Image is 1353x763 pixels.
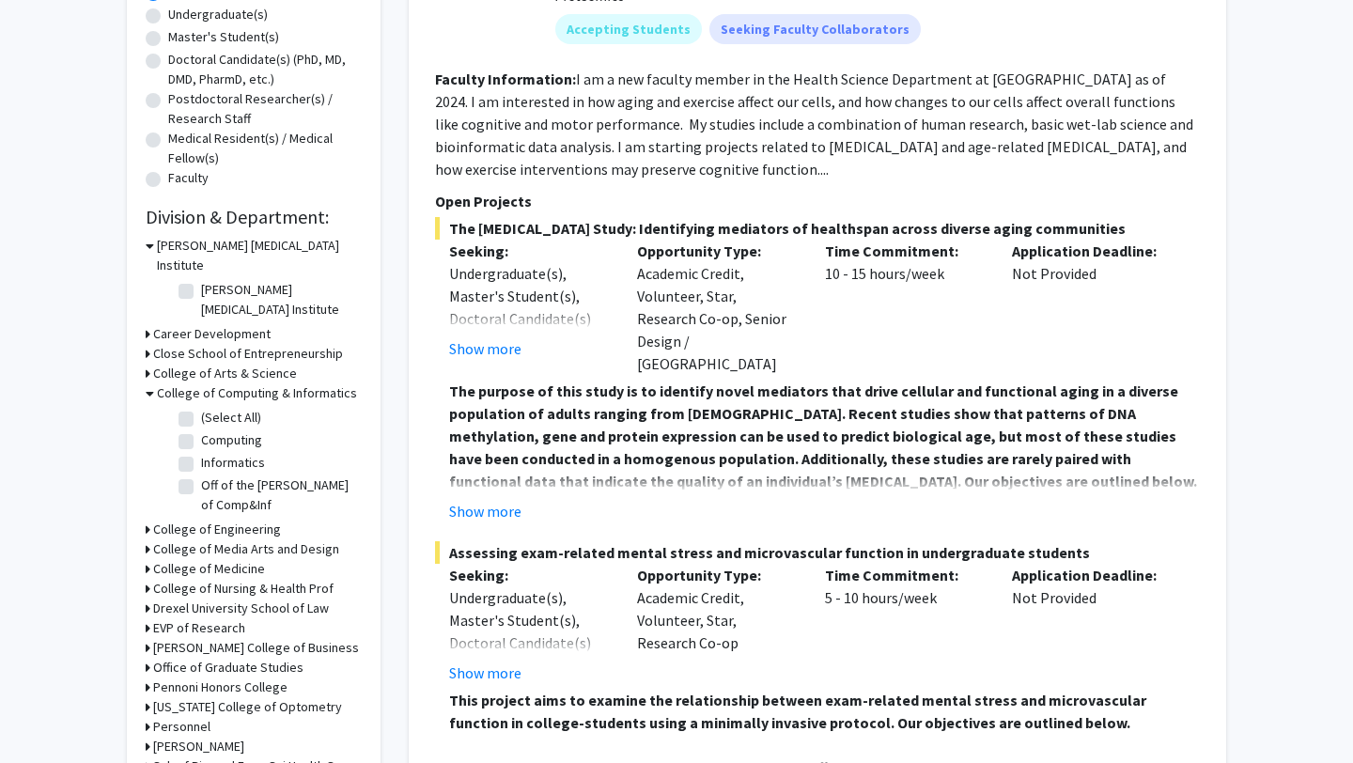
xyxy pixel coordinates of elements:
h3: Close School of Entrepreneurship [153,344,343,364]
div: 5 - 10 hours/week [811,564,999,684]
p: Seeking: [449,240,609,262]
h3: Drexel University School of Law [153,599,329,618]
h3: College of Computing & Informatics [157,383,357,403]
label: (Select All) [201,408,261,428]
div: Undergraduate(s), Master's Student(s), Doctoral Candidate(s) (PhD, MD, DMD, PharmD, etc.) [449,586,609,699]
div: Academic Credit, Volunteer, Star, Research Co-op, Senior Design / [GEOGRAPHIC_DATA] [623,240,811,375]
h3: Pennoni Honors College [153,677,288,697]
p: Time Commitment: [825,564,985,586]
h3: [PERSON_NAME] College of Business [153,638,359,658]
button: Show more [449,500,521,522]
label: Master's Student(s) [168,27,279,47]
label: Undergraduate(s) [168,5,268,24]
strong: This project aims to examine the relationship between exam-related mental stress and microvascula... [449,691,1146,732]
label: [PERSON_NAME] [MEDICAL_DATA] Institute [201,280,357,319]
div: Not Provided [998,564,1186,684]
p: Opportunity Type: [637,564,797,586]
p: Time Commitment: [825,240,985,262]
label: Faculty [168,168,209,188]
h2: Division & Department: [146,206,362,228]
h3: Personnel [153,717,210,737]
h3: [US_STATE] College of Optometry [153,697,342,717]
p: Application Deadline: [1012,240,1172,262]
label: Medical Resident(s) / Medical Fellow(s) [168,129,362,168]
p: Application Deadline: [1012,564,1172,586]
h3: [PERSON_NAME] [MEDICAL_DATA] Institute [157,236,362,275]
strong: The purpose of this study is to identify novel mediators that drive cellular and functional aging... [449,381,1197,490]
h3: College of Arts & Science [153,364,297,383]
label: Postdoctoral Researcher(s) / Research Staff [168,89,362,129]
p: Seeking: [449,564,609,586]
p: Open Projects [435,190,1200,212]
fg-read-more: I am a new faculty member in the Health Science Department at [GEOGRAPHIC_DATA] as of 2024. I am ... [435,70,1193,179]
mat-chip: Seeking Faculty Collaborators [709,14,921,44]
h3: College of Medicine [153,559,265,579]
h3: College of Engineering [153,520,281,539]
h3: [PERSON_NAME] [153,737,244,756]
div: Undergraduate(s), Master's Student(s), Doctoral Candidate(s) (PhD, MD, DMD, PharmD, etc.) [449,262,609,375]
span: The [MEDICAL_DATA] Study: Identifying mediators of healthspan across diverse aging communities [435,217,1200,240]
h3: College of Nursing & Health Prof [153,579,334,599]
div: 10 - 15 hours/week [811,240,999,375]
iframe: Chat [14,678,80,749]
mat-chip: Accepting Students [555,14,702,44]
h3: Office of Graduate Studies [153,658,303,677]
b: Faculty Information: [435,70,576,88]
h3: College of Media Arts and Design [153,539,339,559]
h3: EVP of Research [153,618,245,638]
span: Assessing exam-related mental stress and microvascular function in undergraduate students [435,541,1200,564]
label: Informatics [201,453,265,473]
h3: Career Development [153,324,271,344]
label: Computing [201,430,262,450]
button: Show more [449,337,521,360]
div: Academic Credit, Volunteer, Star, Research Co-op [623,564,811,684]
div: Not Provided [998,240,1186,375]
label: Off of the [PERSON_NAME] of Comp&Inf [201,475,357,515]
p: Opportunity Type: [637,240,797,262]
label: Doctoral Candidate(s) (PhD, MD, DMD, PharmD, etc.) [168,50,362,89]
button: Show more [449,662,521,684]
